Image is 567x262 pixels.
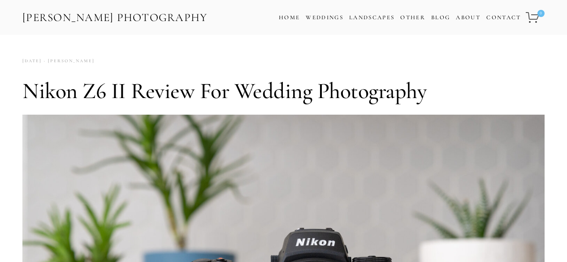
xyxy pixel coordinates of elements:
a: Weddings [306,14,343,21]
a: [PERSON_NAME] Photography [22,8,208,28]
span: 0 [537,10,545,17]
time: [DATE] [22,55,42,67]
a: About [456,11,480,24]
a: 0 items in cart [524,7,545,28]
a: Other [400,14,425,21]
a: Contact [486,11,521,24]
a: [PERSON_NAME] [42,55,95,67]
h1: Nikon Z6 II Review for Wedding Photography [22,77,545,104]
a: Blog [431,11,450,24]
a: Landscapes [349,14,394,21]
a: Home [279,11,300,24]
